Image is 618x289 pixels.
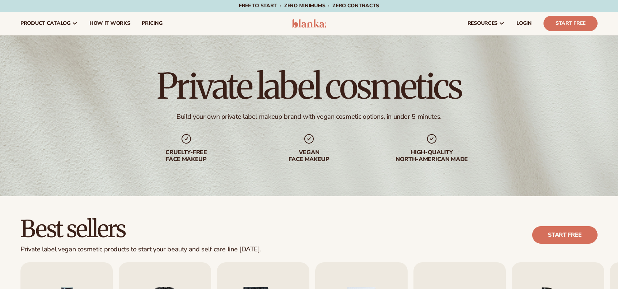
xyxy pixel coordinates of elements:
h2: Best sellers [20,217,261,241]
span: pricing [142,20,162,26]
img: logo [292,19,327,28]
span: How It Works [89,20,130,26]
div: Private label vegan cosmetic products to start your beauty and self care line [DATE]. [20,246,261,254]
a: LOGIN [511,12,538,35]
span: Free to start · ZERO minimums · ZERO contracts [239,2,379,9]
div: Cruelty-free face makeup [140,149,233,163]
span: product catalog [20,20,70,26]
div: Build your own private label makeup brand with vegan cosmetic options, in under 5 minutes. [176,113,442,121]
h1: Private label cosmetics [157,69,461,104]
a: resources [462,12,511,35]
div: High-quality North-american made [385,149,478,163]
a: pricing [136,12,168,35]
a: product catalog [15,12,84,35]
span: resources [468,20,497,26]
a: How It Works [84,12,136,35]
span: LOGIN [516,20,532,26]
div: Vegan face makeup [262,149,356,163]
a: Start free [532,226,598,244]
a: Start Free [543,16,598,31]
